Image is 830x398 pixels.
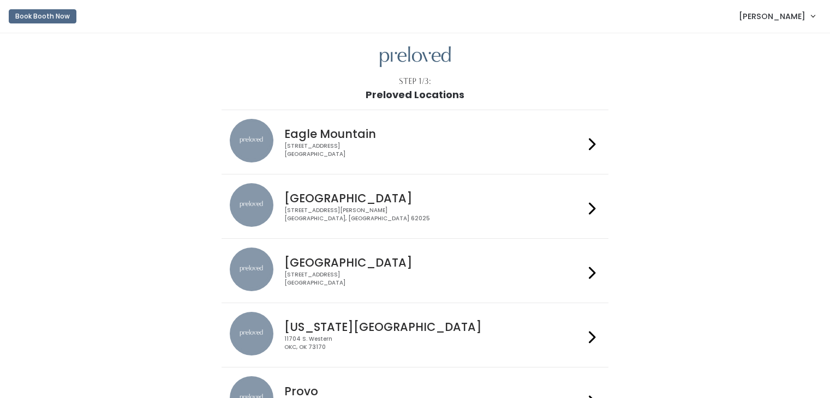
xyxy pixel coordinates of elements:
img: preloved location [230,312,273,355]
a: preloved location Eagle Mountain [STREET_ADDRESS][GEOGRAPHIC_DATA] [230,119,600,165]
img: preloved logo [380,46,451,68]
img: preloved location [230,183,273,227]
div: Step 1/3: [399,76,431,87]
a: preloved location [US_STATE][GEOGRAPHIC_DATA] 11704 S. WesternOKC, OK 73170 [230,312,600,358]
h4: Eagle Mountain [284,128,584,140]
h1: Preloved Locations [366,89,464,100]
h4: [US_STATE][GEOGRAPHIC_DATA] [284,321,584,333]
div: 11704 S. Western OKC, OK 73170 [284,335,584,351]
button: Book Booth Now [9,9,76,23]
a: [PERSON_NAME] [728,4,826,28]
img: preloved location [230,119,273,162]
div: [STREET_ADDRESS][PERSON_NAME] [GEOGRAPHIC_DATA], [GEOGRAPHIC_DATA] 62025 [284,207,584,222]
div: [STREET_ADDRESS] [GEOGRAPHIC_DATA] [284,271,584,287]
h4: [GEOGRAPHIC_DATA] [284,192,584,204]
a: preloved location [GEOGRAPHIC_DATA] [STREET_ADDRESS][PERSON_NAME][GEOGRAPHIC_DATA], [GEOGRAPHIC_D... [230,183,600,230]
span: [PERSON_NAME] [739,10,805,22]
a: Book Booth Now [9,4,76,28]
div: [STREET_ADDRESS] [GEOGRAPHIC_DATA] [284,142,584,158]
img: preloved location [230,248,273,291]
h4: [GEOGRAPHIC_DATA] [284,256,584,269]
a: preloved location [GEOGRAPHIC_DATA] [STREET_ADDRESS][GEOGRAPHIC_DATA] [230,248,600,294]
h4: Provo [284,385,584,397]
